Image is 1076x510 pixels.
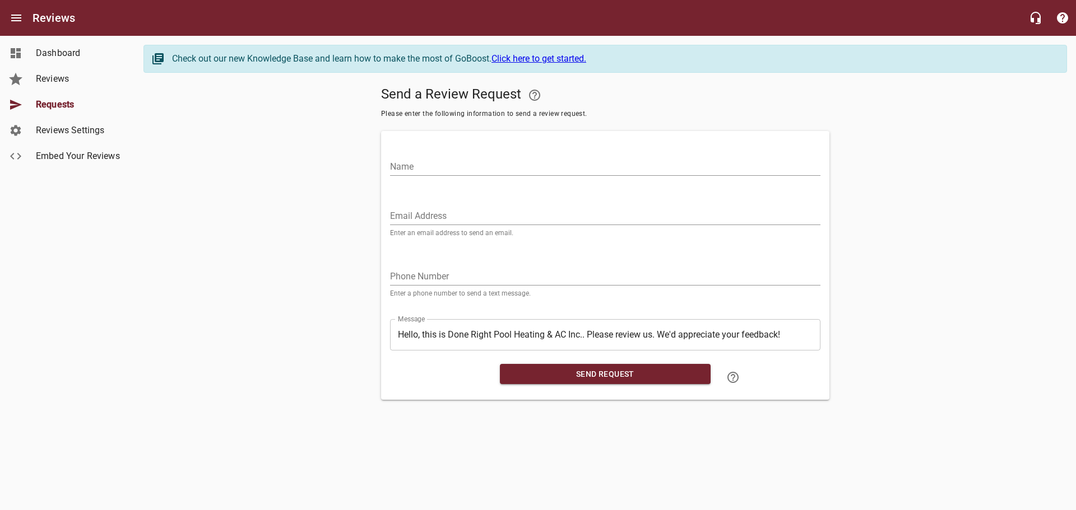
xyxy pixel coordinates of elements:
[491,53,586,64] a: Click here to get started.
[3,4,30,31] button: Open drawer
[36,149,121,163] span: Embed Your Reviews
[36,124,121,137] span: Reviews Settings
[36,98,121,111] span: Requests
[1022,4,1049,31] button: Live Chat
[720,364,746,391] a: Learn how to "Send a Review Request"
[1049,4,1076,31] button: Support Portal
[390,290,820,297] p: Enter a phone number to send a text message.
[172,52,1055,65] div: Check out our new Knowledge Base and learn how to make the most of GoBoost.
[36,46,121,60] span: Dashboard
[36,72,121,86] span: Reviews
[390,230,820,236] p: Enter an email address to send an email.
[381,82,829,109] h5: Send a Review Request
[398,329,813,340] textarea: Hello, this is Done Right Pool Heating & AC Inc.. Please review us. We'd appreciate your feedback!
[500,364,711,385] button: Send Request
[521,82,548,109] a: Your Google or Facebook account must be connected to "Send a Review Request"
[33,9,75,27] h6: Reviews
[381,109,829,120] span: Please enter the following information to send a review request.
[509,367,702,381] span: Send Request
